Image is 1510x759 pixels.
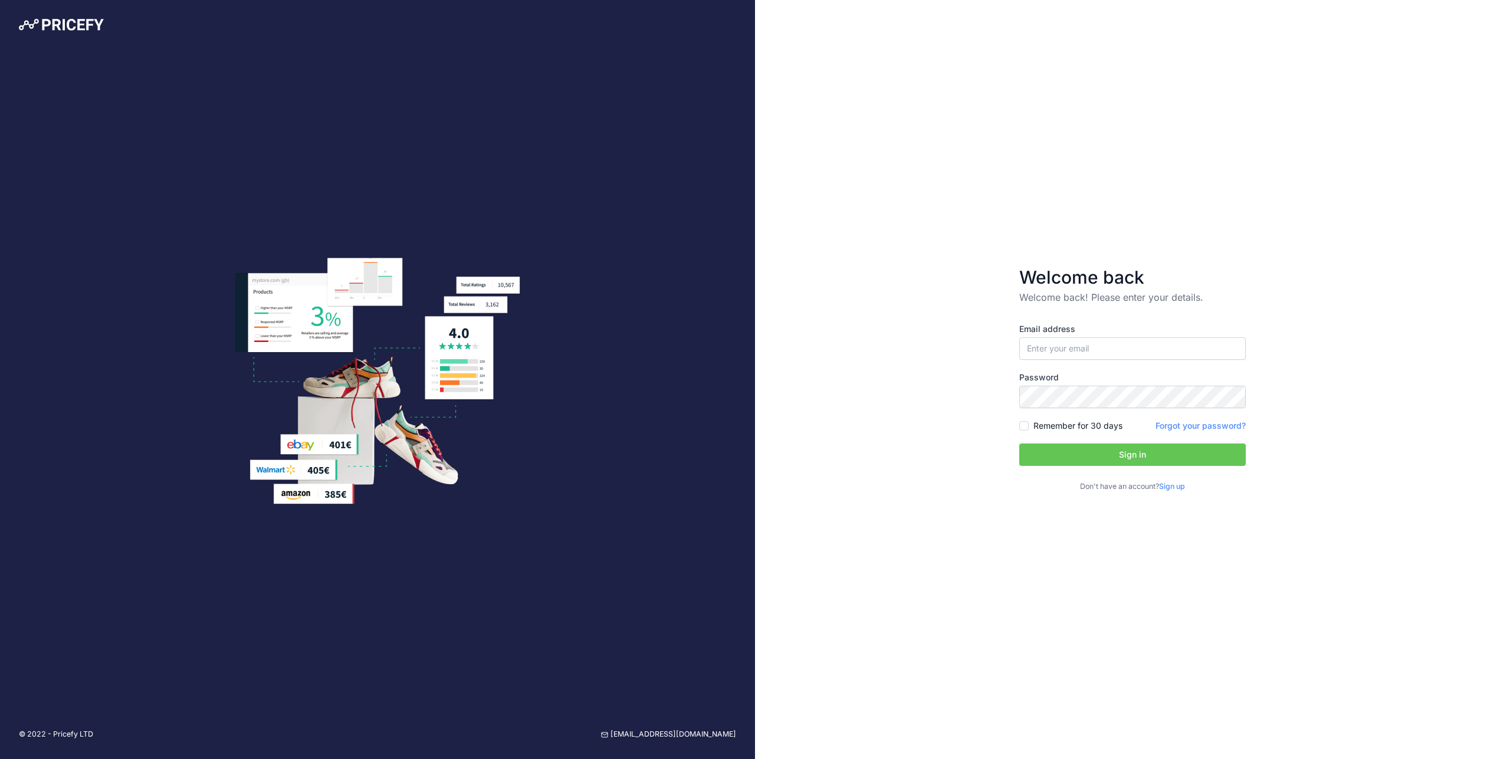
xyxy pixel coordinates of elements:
[1019,372,1246,383] label: Password
[1156,420,1246,431] a: Forgot your password?
[1159,482,1185,491] a: Sign up
[19,729,93,740] p: © 2022 - Pricefy LTD
[1019,481,1246,492] p: Don't have an account?
[19,19,104,31] img: Pricefy
[1019,267,1246,288] h3: Welcome back
[1019,443,1246,466] button: Sign in
[1019,323,1246,335] label: Email address
[601,729,736,740] a: [EMAIL_ADDRESS][DOMAIN_NAME]
[1033,420,1122,432] label: Remember for 30 days
[1019,337,1246,360] input: Enter your email
[1019,290,1246,304] p: Welcome back! Please enter your details.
